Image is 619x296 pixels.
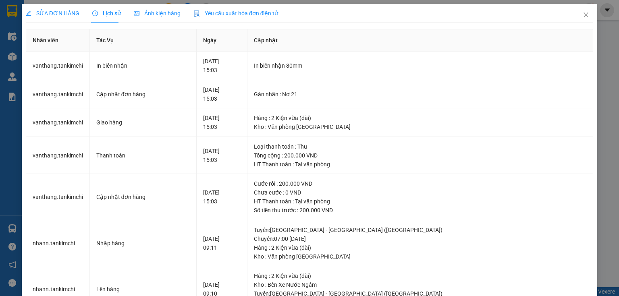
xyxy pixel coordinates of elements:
div: Cập nhật đơn hàng [96,90,190,99]
div: Kho : Văn phòng [GEOGRAPHIC_DATA] [254,252,586,261]
span: picture [134,10,139,16]
th: Cập nhật [247,29,593,52]
div: Gán nhãn : Nơ 21 [254,90,586,99]
td: vanthang.tankimchi [26,52,90,80]
div: Cước rồi : 200.000 VND [254,179,586,188]
div: Kho : Văn phòng [GEOGRAPHIC_DATA] [254,122,586,131]
div: [DATE] 15:03 [203,114,241,131]
div: [DATE] 15:03 [203,147,241,164]
span: SỬA ĐƠN HÀNG [26,10,79,17]
div: Hàng : 2 Kiện vừa (dài) [254,114,586,122]
div: HT Thanh toán : Tại văn phòng [254,197,586,206]
div: Chưa cước : 0 VND [254,188,586,197]
div: In biên nhận [96,61,190,70]
div: [DATE] 09:11 [203,234,241,252]
div: Hàng : 2 Kiện vừa (dài) [254,243,586,252]
span: clock-circle [92,10,98,16]
td: vanthang.tankimchi [26,108,90,137]
div: [DATE] 15:03 [203,85,241,103]
div: Kho : Bến Xe Nước Ngầm [254,280,586,289]
div: [DATE] 15:03 [203,188,241,206]
div: Tuyến : [GEOGRAPHIC_DATA] - [GEOGRAPHIC_DATA] ([GEOGRAPHIC_DATA]) Chuyến: 07:00 [DATE] [254,226,586,243]
span: Lịch sử [92,10,121,17]
td: vanthang.tankimchi [26,174,90,220]
div: Hàng : 2 Kiện vừa (dài) [254,271,586,280]
td: nhann.tankimchi [26,220,90,267]
span: edit [26,10,31,16]
div: Giao hàng [96,118,190,127]
span: close [583,12,589,18]
div: Loại thanh toán : Thu [254,142,586,151]
td: vanthang.tankimchi [26,137,90,174]
div: HT Thanh toán : Tại văn phòng [254,160,586,169]
div: Số tiền thu trước : 200.000 VND [254,206,586,215]
div: [DATE] 15:03 [203,57,241,75]
span: Yêu cầu xuất hóa đơn điện tử [193,10,278,17]
div: Lên hàng [96,285,190,294]
div: Tổng cộng : 200.000 VND [254,151,586,160]
div: Thanh toán [96,151,190,160]
button: Close [575,4,597,27]
th: Ngày [197,29,248,52]
th: Nhân viên [26,29,90,52]
th: Tác Vụ [90,29,197,52]
img: icon [193,10,200,17]
div: In biên nhận 80mm [254,61,586,70]
td: vanthang.tankimchi [26,80,90,109]
div: Nhập hàng [96,239,190,248]
span: Ảnh kiện hàng [134,10,181,17]
div: Cập nhật đơn hàng [96,193,190,201]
